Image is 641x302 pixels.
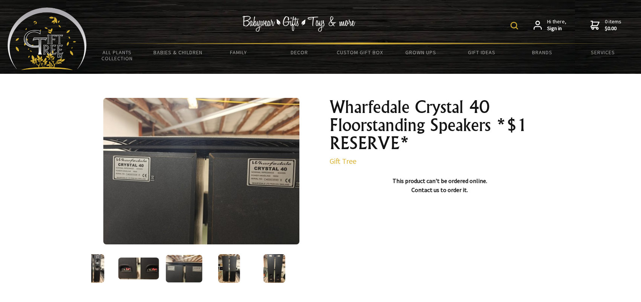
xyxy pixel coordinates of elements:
a: Grown Ups [391,44,451,60]
img: Wharfedale Crystal 40 Floorstanding Speakers *$1 RESERVE* [218,254,240,283]
h1: Wharfedale Crystal 40 Floorstanding Speakers *$1 RESERVE* [330,98,550,152]
a: All Plants Collection [87,44,147,66]
a: Services [573,44,633,60]
a: Gift Tree [330,156,356,166]
span: 0 items [605,18,621,32]
img: Wharfedale Crystal 40 Floorstanding Speakers *$1 RESERVE* [103,98,299,244]
a: Family [208,44,269,60]
span: Hi there, [547,18,566,32]
strong: This product can't be ordered online. Contact us to order it. [393,177,487,194]
img: Babywear - Gifts - Toys & more [242,16,355,32]
a: Hi there,Sign in [534,18,566,32]
img: Wharfedale Crystal 40 Floorstanding Speakers *$1 RESERVE* [83,254,104,283]
a: Decor [269,44,330,60]
a: Babies & Children [147,44,208,60]
a: Brands [512,44,573,60]
a: Gift Ideas [451,44,512,60]
a: 0 items$0.00 [590,18,621,32]
img: product search [511,22,518,29]
a: Custom Gift Box [330,44,390,60]
img: Wharfedale Crystal 40 Floorstanding Speakers *$1 RESERVE* [118,258,159,279]
img: Wharfedale Crystal 40 Floorstanding Speakers *$1 RESERVE* [264,254,285,283]
strong: Sign in [547,25,566,32]
img: Babyware - Gifts - Toys and more... [8,8,87,70]
strong: $0.00 [605,25,621,32]
img: Wharfedale Crystal 40 Floorstanding Speakers *$1 RESERVE* [166,255,202,282]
